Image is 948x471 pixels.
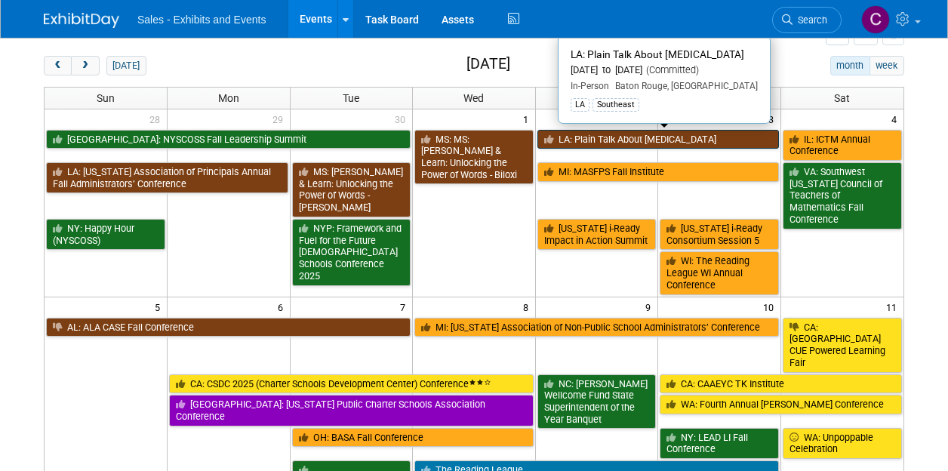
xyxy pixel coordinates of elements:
[642,64,699,75] span: (Committed)
[783,130,902,161] a: IL: ICTM Annual Conference
[46,318,411,337] a: AL: ALA CASE Fall Conference
[793,14,827,26] span: Search
[870,56,904,75] button: week
[783,318,902,373] a: CA: [GEOGRAPHIC_DATA] CUE Powered Learning Fair
[292,219,411,286] a: NYP: Framework and Fuel for the Future [DEMOGRAPHIC_DATA] Schools Conference 2025
[609,81,758,91] span: Baton Rouge, [GEOGRAPHIC_DATA]
[537,162,779,182] a: MI: MASFPS Fall Institute
[890,109,903,128] span: 4
[783,428,902,459] a: WA: Unpoppable Celebration
[343,92,359,104] span: Tue
[537,374,657,429] a: NC: [PERSON_NAME] Wellcome Fund State Superintendent of the Year Banquet
[46,130,411,149] a: [GEOGRAPHIC_DATA]: NYSCOSS Fall Leadership Summit
[46,162,288,193] a: LA: [US_STATE] Association of Principals Annual Fall Administrators’ Conference
[97,92,115,104] span: Sun
[414,130,534,185] a: MS: MS: [PERSON_NAME] & Learn: Unlocking the Power of Words - Biloxi
[393,109,412,128] span: 30
[571,81,609,91] span: In-Person
[106,56,146,75] button: [DATE]
[44,13,119,28] img: ExhibitDay
[153,297,167,316] span: 5
[592,98,639,112] div: Southeast
[537,130,779,149] a: LA: Plain Talk About [MEDICAL_DATA]
[571,48,744,60] span: LA: Plain Talk About [MEDICAL_DATA]
[522,109,535,128] span: 1
[660,374,902,394] a: CA: CAAEYC TK Institute
[660,251,779,294] a: WI: The Reading League WI Annual Conference
[137,14,266,26] span: Sales - Exhibits and Events
[463,92,484,104] span: Wed
[71,56,99,75] button: next
[271,109,290,128] span: 29
[292,428,534,448] a: OH: BASA Fall Conference
[169,374,534,394] a: CA: CSDC 2025 (Charter Schools Development Center) Conference
[44,56,72,75] button: prev
[399,297,412,316] span: 7
[767,109,780,128] span: 3
[218,92,239,104] span: Mon
[571,98,589,112] div: LA
[522,297,535,316] span: 8
[169,395,534,426] a: [GEOGRAPHIC_DATA]: [US_STATE] Public Charter Schools Association Conference
[762,297,780,316] span: 10
[537,219,657,250] a: [US_STATE] i-Ready Impact in Action Summit
[571,64,758,77] div: [DATE] to [DATE]
[772,7,842,33] a: Search
[783,162,902,229] a: VA: Southwest [US_STATE] Council of Teachers of Mathematics Fall Conference
[660,395,902,414] a: WA: Fourth Annual [PERSON_NAME] Conference
[292,162,411,217] a: MS: [PERSON_NAME] & Learn: Unlocking the Power of Words - [PERSON_NAME]
[644,297,657,316] span: 9
[414,318,779,337] a: MI: [US_STATE] Association of Non-Public School Administrators’ Conference
[834,92,850,104] span: Sat
[148,109,167,128] span: 28
[830,56,870,75] button: month
[861,5,890,34] img: Christine Lurz
[660,428,779,459] a: NY: LEAD LI Fall Conference
[46,219,165,250] a: NY: Happy Hour (NYSCOSS)
[660,219,779,250] a: [US_STATE] i-Ready Consortium Session 5
[885,297,903,316] span: 11
[276,297,290,316] span: 6
[466,56,510,72] h2: [DATE]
